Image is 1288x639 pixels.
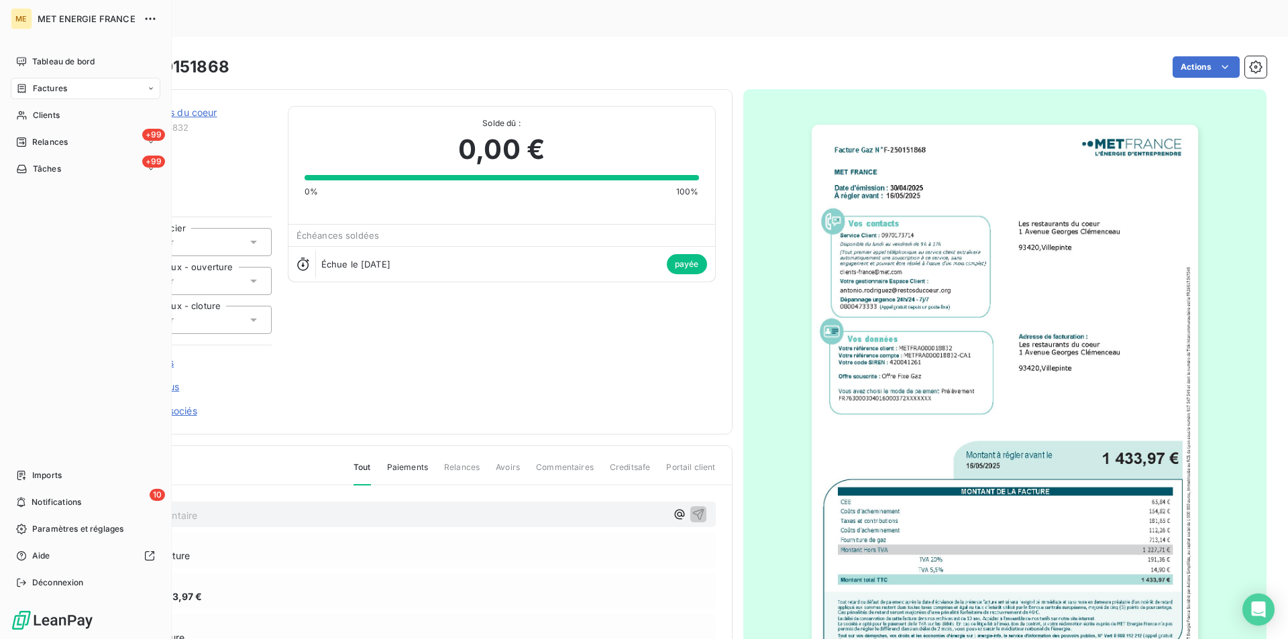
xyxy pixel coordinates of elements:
[11,609,94,631] img: Logo LeanPay
[1173,56,1240,78] button: Actions
[496,461,520,484] span: Avoirs
[1242,593,1275,626] div: Open Intercom Messenger
[32,550,50,562] span: Aide
[142,156,165,168] span: +99
[458,129,545,170] span: 0,00 €
[536,461,594,484] span: Commentaires
[387,461,428,484] span: Paiements
[32,469,62,481] span: Imports
[32,136,68,148] span: Relances
[154,589,203,603] span: 1 433,97 €
[305,117,699,129] span: Solde dû :
[32,523,123,535] span: Paramètres et réglages
[33,82,67,95] span: Factures
[125,55,229,79] h3: F-250151868
[142,129,165,141] span: +99
[150,489,165,501] span: 10
[297,230,380,241] span: Échéances soldées
[321,259,390,270] span: Échue le [DATE]
[444,461,480,484] span: Relances
[105,122,272,133] span: METFRA000018832
[33,109,60,121] span: Clients
[354,461,371,485] span: Tout
[667,254,707,274] span: payée
[32,496,81,508] span: Notifications
[305,186,318,198] span: 0%
[11,545,160,567] a: Aide
[32,577,84,589] span: Déconnexion
[666,461,715,484] span: Portail client
[32,56,95,68] span: Tableau de bord
[610,461,651,484] span: Creditsafe
[33,163,61,175] span: Tâches
[676,186,699,198] span: 100%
